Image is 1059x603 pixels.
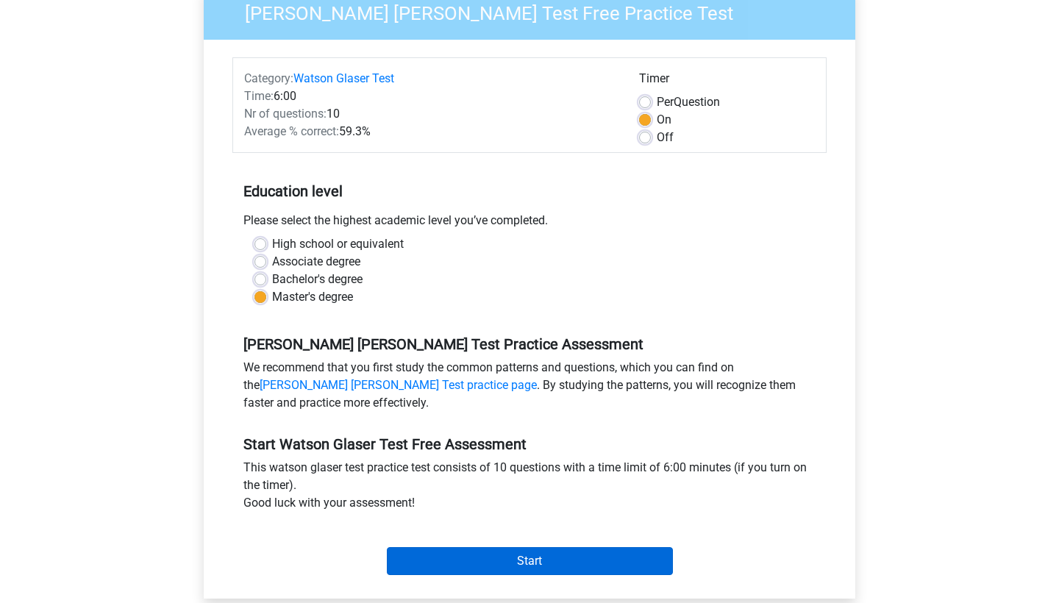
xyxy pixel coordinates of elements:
[244,107,327,121] span: Nr of questions:
[260,378,537,392] a: [PERSON_NAME] [PERSON_NAME] Test practice page
[272,271,363,288] label: Bachelor's degree
[244,71,293,85] span: Category:
[293,71,394,85] a: Watson Glaser Test
[243,176,816,206] h5: Education level
[243,335,816,353] h5: [PERSON_NAME] [PERSON_NAME] Test Practice Assessment
[657,93,720,111] label: Question
[272,288,353,306] label: Master's degree
[244,89,274,103] span: Time:
[657,95,674,109] span: Per
[272,253,360,271] label: Associate degree
[272,235,404,253] label: High school or equivalent
[387,547,673,575] input: Start
[233,123,628,140] div: 59.3%
[639,70,815,93] div: Timer
[232,359,827,418] div: We recommend that you first study the common patterns and questions, which you can find on the . ...
[243,435,816,453] h5: Start Watson Glaser Test Free Assessment
[232,212,827,235] div: Please select the highest academic level you’ve completed.
[233,105,628,123] div: 10
[244,124,339,138] span: Average % correct:
[232,459,827,518] div: This watson glaser test practice test consists of 10 questions with a time limit of 6:00 minutes ...
[233,88,628,105] div: 6:00
[657,111,671,129] label: On
[657,129,674,146] label: Off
